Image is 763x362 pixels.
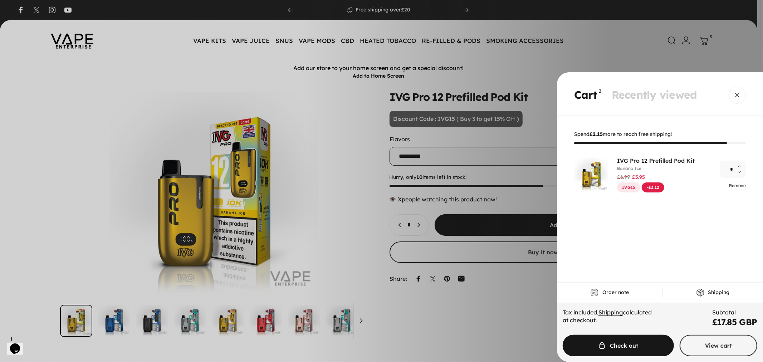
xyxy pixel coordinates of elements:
span: Subtotal [712,308,757,316]
a: Shipping [598,309,623,316]
ul: Discount [617,182,695,192]
span: Order note [602,289,629,296]
div: v 4.0.25 [20,11,35,17]
span: £5.95 [632,173,645,181]
div: Domain Overview [27,42,64,47]
dd: Banana Ice [617,166,641,171]
span: £6.99 [617,173,630,181]
img: website_grey.svg [11,19,17,24]
button: Order note [557,288,662,297]
img: IVG Pro 12 Prefilled Pod Kit [574,158,608,192]
span: Shipping [708,289,730,296]
div: Tax included. calculated at checkout. [563,308,657,326]
iframe: chat widget [7,333,30,355]
button: Increase quantity for IVG Pro 12 Prefilled Pod Kit [737,161,746,169]
span: -£3.12 [642,182,664,192]
input: Quantity for IVG Pro 12 Prefilled Pod Kit [720,161,746,178]
div: Domain: [DOMAIN_NAME] [19,19,79,24]
button: Decrease quantity for IVG Pro 12 Prefilled Pod Kit [737,169,746,178]
a: IVG Pro 12 Prefilled Pod Kit [617,157,695,164]
span: IVG15 [617,182,640,192]
img: logo_orange.svg [11,11,17,17]
img: tab_keywords_by_traffic_grey.svg [71,41,77,47]
button: Close [729,87,746,104]
span: Spend more to reach free shipping! [574,131,746,138]
img: tab_domain_overview_orange.svg [19,41,25,47]
span: Recently viewed [612,88,697,102]
button: Recently viewed [612,89,697,102]
div: £17.85 GBP [712,318,757,326]
div: Keywords by Traffic [79,42,121,47]
a: View cart [680,335,757,356]
button: Check out [563,335,674,356]
span: £2.15 [590,131,603,137]
a: Remove [729,183,746,188]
